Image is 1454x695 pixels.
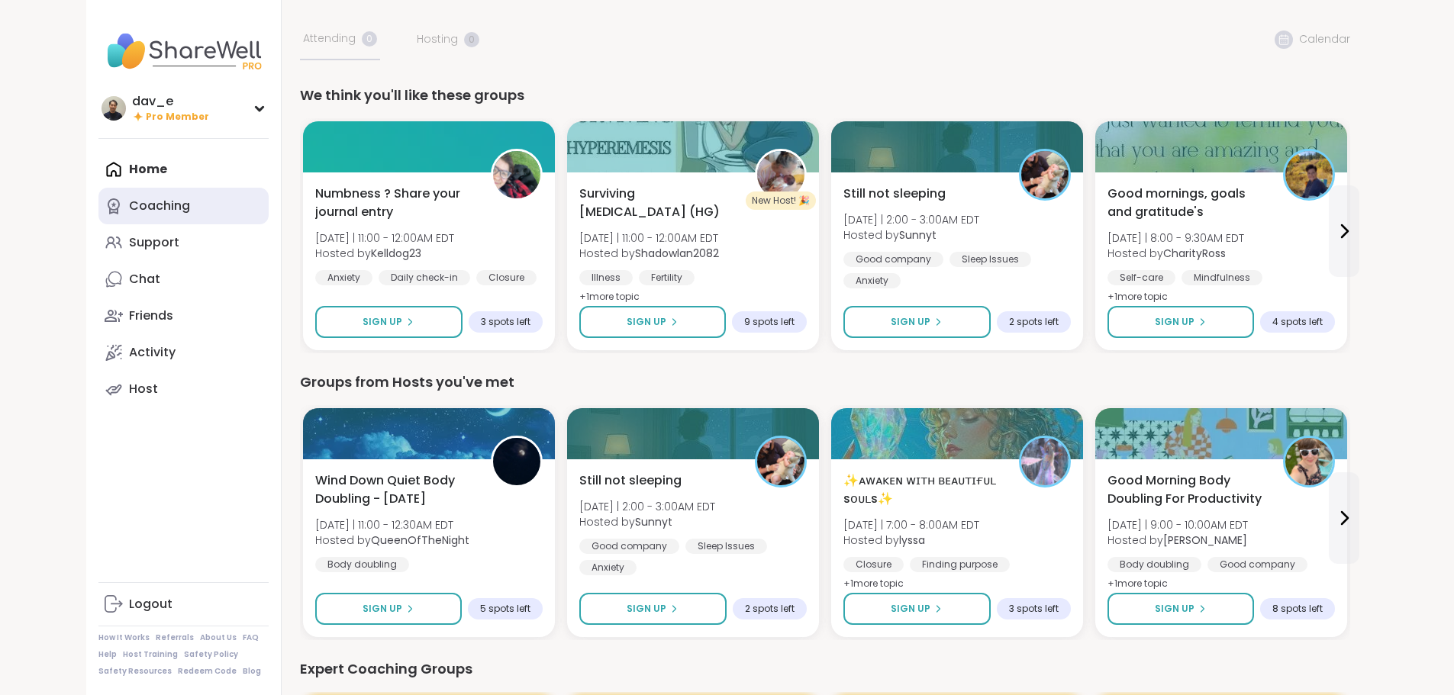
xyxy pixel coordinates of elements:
[129,234,179,251] div: Support
[899,533,925,548] b: lyssa
[891,315,930,329] span: Sign Up
[1107,533,1248,548] span: Hosted by
[843,593,991,625] button: Sign Up
[1272,603,1323,615] span: 8 spots left
[579,246,719,261] span: Hosted by
[315,557,409,572] div: Body doubling
[1285,151,1333,198] img: CharityRoss
[1107,306,1254,338] button: Sign Up
[843,212,979,227] span: [DATE] | 2:00 - 3:00AM EDT
[579,471,682,490] span: Still not sleeping
[315,230,454,246] span: [DATE] | 11:00 - 12:00AM EDT
[1009,316,1059,328] span: 2 spots left
[129,307,173,324] div: Friends
[745,603,795,615] span: 2 spots left
[243,666,261,677] a: Blog
[843,273,901,288] div: Anxiety
[639,270,695,285] div: Fertility
[493,438,540,485] img: QueenOfTheNight
[146,111,209,124] span: Pro Member
[129,381,158,397] div: Host
[579,514,715,529] span: Hosted by
[949,252,1031,267] div: Sleep Issues
[579,593,727,625] button: Sign Up
[379,270,470,285] div: Daily check-in
[1107,517,1248,533] span: [DATE] | 9:00 - 10:00AM EDT
[1107,270,1175,285] div: Self-care
[363,315,402,329] span: Sign Up
[843,471,1002,508] span: ✨ᴀᴡᴀᴋᴇɴ ᴡɪᴛʜ ʙᴇᴀᴜᴛɪғᴜʟ sᴏᴜʟs✨
[184,649,238,660] a: Safety Policy
[315,471,474,508] span: Wind Down Quiet Body Doubling - [DATE]
[627,315,666,329] span: Sign Up
[481,316,530,328] span: 3 spots left
[315,246,454,261] span: Hosted by
[1163,533,1247,548] b: [PERSON_NAME]
[1155,602,1194,616] span: Sign Up
[98,586,269,623] a: Logout
[899,227,937,243] b: Sunnyt
[493,151,540,198] img: Kelldog23
[1107,557,1201,572] div: Body doubling
[1272,316,1323,328] span: 4 spots left
[315,270,372,285] div: Anxiety
[1021,151,1069,198] img: Sunnyt
[371,533,469,548] b: QueenOfTheNight
[744,316,795,328] span: 9 spots left
[98,188,269,224] a: Coaching
[1107,593,1254,625] button: Sign Up
[178,666,237,677] a: Redeem Code
[200,632,237,643] a: About Us
[98,261,269,298] a: Chat
[843,557,904,572] div: Closure
[129,596,172,613] div: Logout
[579,499,715,514] span: [DATE] | 2:00 - 3:00AM EDT
[579,230,719,246] span: [DATE] | 11:00 - 12:00AM EDT
[129,198,190,214] div: Coaching
[363,602,402,616] span: Sign Up
[98,632,150,643] a: How It Works
[243,632,259,643] a: FAQ
[480,603,530,615] span: 5 spots left
[635,246,719,261] b: Shadowlan2082
[129,344,176,361] div: Activity
[579,539,679,554] div: Good company
[98,298,269,334] a: Friends
[1021,438,1069,485] img: lyssa
[315,533,469,548] span: Hosted by
[1155,315,1194,329] span: Sign Up
[746,191,816,210] div: New Host! 🎉
[156,632,194,643] a: Referrals
[1285,438,1333,485] img: Adrienne_QueenOfTheDawn
[843,252,943,267] div: Good company
[123,649,178,660] a: Host Training
[300,85,1350,106] div: We think you'll like these groups
[315,185,474,221] span: Numbness ? Share your journal entry
[1107,230,1244,246] span: [DATE] | 8:00 - 9:30AM EDT
[98,334,269,371] a: Activity
[1107,246,1244,261] span: Hosted by
[98,649,117,660] a: Help
[757,438,804,485] img: Sunnyt
[843,227,979,243] span: Hosted by
[98,666,172,677] a: Safety Resources
[132,93,209,110] div: dav_e
[371,246,421,261] b: Kelldog23
[685,539,767,554] div: Sleep Issues
[102,96,126,121] img: dav_e
[891,602,930,616] span: Sign Up
[98,224,269,261] a: Support
[1107,185,1266,221] span: Good mornings, goals and gratitude's
[1107,471,1266,508] span: Good Morning Body Doubling For Productivity
[315,306,463,338] button: Sign Up
[579,560,637,575] div: Anxiety
[757,151,804,198] img: Shadowlan2082
[315,593,462,625] button: Sign Up
[300,658,1350,680] div: Expert Coaching Groups
[635,514,672,529] b: Sunnyt
[300,372,1350,393] div: Groups from Hosts you've met
[843,185,946,203] span: Still not sleeping
[843,533,979,548] span: Hosted by
[843,517,979,533] span: [DATE] | 7:00 - 8:00AM EDT
[98,371,269,407] a: Host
